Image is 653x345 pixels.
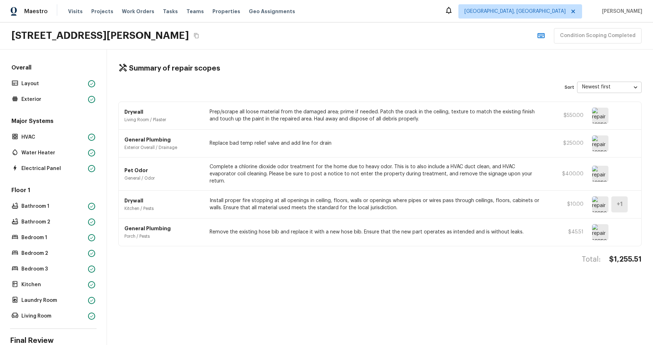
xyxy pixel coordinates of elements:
p: Pet Odor [124,167,201,174]
p: Bedroom 3 [21,266,85,273]
p: Bathroom 2 [21,218,85,226]
img: repair scope asset [592,108,608,124]
p: General Plumbing [124,136,201,143]
p: $400.00 [551,170,583,177]
h5: Overall [10,64,97,73]
p: Drywall [124,108,201,115]
p: Layout [21,80,85,87]
p: General / Odor [124,175,201,181]
span: Work Orders [122,8,154,15]
p: $10.00 [551,201,583,208]
button: Copy Address [192,31,201,40]
p: HVAC [21,134,85,141]
p: Laundry Room [21,297,85,304]
h5: + 1 [617,200,623,208]
h5: Major Systems [10,117,97,127]
p: Prep/scrape all loose material from the damaged area; prime if needed. Patch the crack in the cei... [210,108,543,123]
img: repair scope asset [592,224,608,240]
span: Teams [186,8,204,15]
p: $550.00 [551,112,583,119]
p: Drywall [124,197,201,204]
p: Kitchen [21,281,85,288]
h4: Summary of repair scopes [129,64,220,73]
p: Kitchen / Pests [124,206,201,211]
p: Bathroom 1 [21,203,85,210]
span: Maestro [24,8,48,15]
p: Install proper fire stopping at all openings in ceiling, floors, walls or openings where pipes or... [210,197,543,211]
p: Living Room [21,313,85,320]
span: [PERSON_NAME] [599,8,642,15]
p: Complete a chlorine dioxide odor treatment for the home due to heavy odor. This is to also includ... [210,163,543,185]
h4: $1,255.51 [609,255,642,264]
p: Remove the existing hose bib and replace it with a new hose bib. Ensure that the new part operate... [210,228,543,236]
span: Projects [91,8,113,15]
span: [GEOGRAPHIC_DATA], [GEOGRAPHIC_DATA] [464,8,566,15]
img: repair scope asset [592,135,608,151]
h4: Total: [582,255,601,264]
p: Bedroom 2 [21,250,85,257]
img: repair scope asset [592,166,608,182]
p: Exterior Overall / Drainage [124,145,201,150]
span: Tasks [163,9,178,14]
p: Porch / Pests [124,233,201,239]
h2: [STREET_ADDRESS][PERSON_NAME] [11,29,189,42]
span: Properties [212,8,240,15]
p: Water Heater [21,149,85,156]
p: $45.51 [551,228,583,236]
p: $250.00 [551,140,583,147]
p: Bedroom 1 [21,234,85,241]
p: Living Room / Plaster [124,117,201,123]
p: Electrical Panel [21,165,85,172]
div: Newest first [577,78,642,97]
img: repair scope asset [592,196,608,212]
p: General Plumbing [124,225,201,232]
span: Visits [68,8,83,15]
h5: Floor 1 [10,186,97,196]
span: Geo Assignments [249,8,295,15]
p: Exterior [21,96,85,103]
p: Replace bad temp relief valve and add line for drain [210,140,543,147]
p: Sort [565,84,574,90]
